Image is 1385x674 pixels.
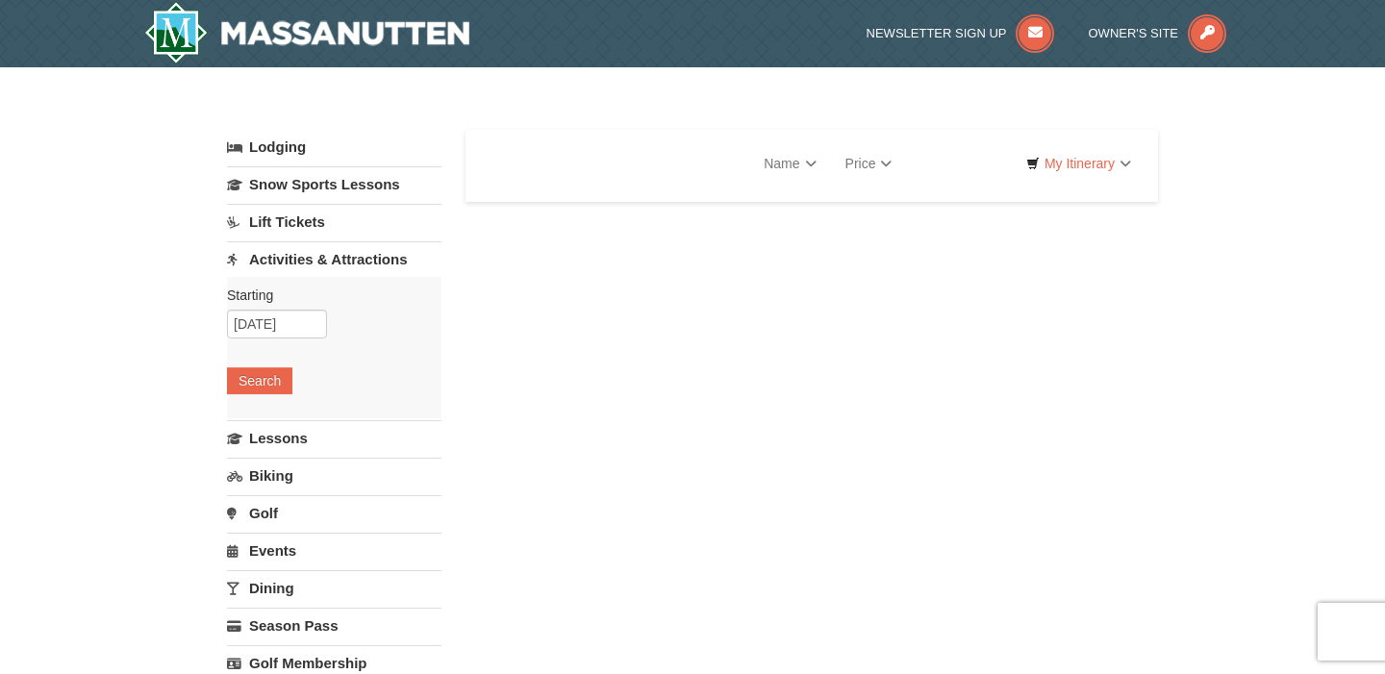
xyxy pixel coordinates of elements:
a: Dining [227,570,441,606]
a: Snow Sports Lessons [227,166,441,202]
a: Price [831,144,907,183]
a: Owner's Site [1089,26,1227,40]
a: Biking [227,458,441,493]
a: Massanutten Resort [144,2,469,63]
a: My Itinerary [1014,149,1144,178]
span: Newsletter Sign Up [867,26,1007,40]
a: Name [749,144,830,183]
a: Newsletter Sign Up [867,26,1055,40]
a: Lodging [227,130,441,164]
button: Search [227,367,292,394]
a: Lessons [227,420,441,456]
label: Starting [227,286,427,305]
a: Golf [227,495,441,531]
a: Events [227,533,441,568]
img: Massanutten Resort Logo [144,2,469,63]
a: Lift Tickets [227,204,441,239]
a: Activities & Attractions [227,241,441,277]
span: Owner's Site [1089,26,1179,40]
a: Season Pass [227,608,441,643]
